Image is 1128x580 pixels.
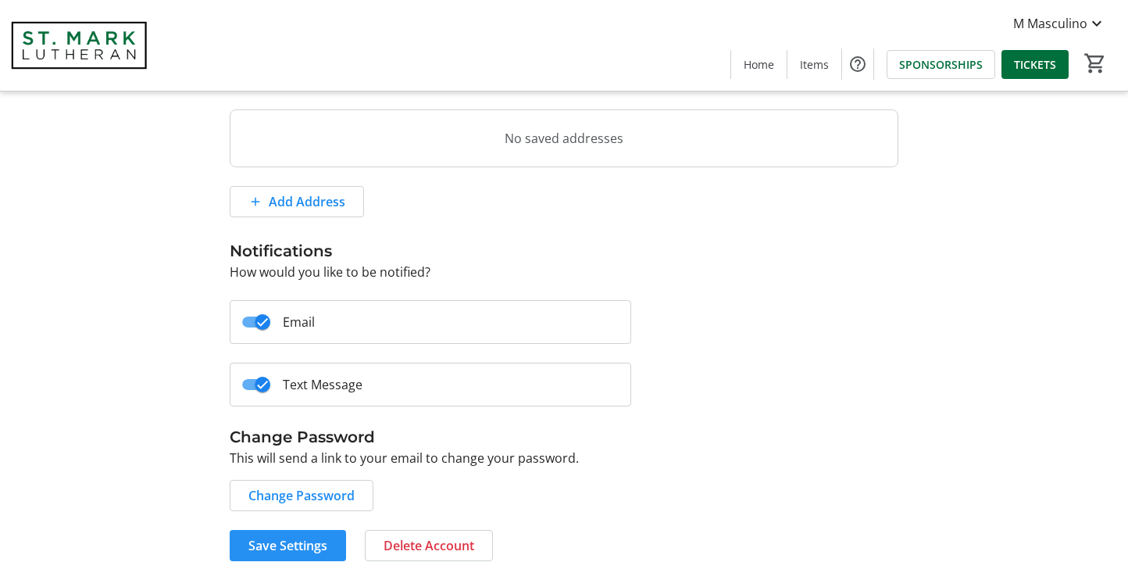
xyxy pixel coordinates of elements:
img: St. Mark Lutheran School's Logo [9,6,148,84]
h3: Notifications [230,239,898,263]
label: Email [270,313,315,331]
button: Help [842,48,873,80]
tr-blank-state: No saved addresses [230,109,898,167]
label: Text Message [270,375,362,394]
a: TICKETS [1001,50,1069,79]
a: Home [731,50,787,79]
span: M Masculino [1013,14,1087,33]
span: Add Address [269,192,345,211]
span: SPONSORSHIPS [899,56,983,73]
span: Delete Account [384,536,474,555]
a: SPONSORSHIPS [887,50,995,79]
p: This will send a link to your email to change your password. [230,449,898,467]
span: Save Settings [248,536,327,555]
p: How would you like to be notified? [230,263,898,281]
span: Change Password [248,486,355,505]
button: Add Address [230,186,364,217]
h3: Change Password [230,425,898,449]
a: Items [787,50,841,79]
button: Change Password [230,480,373,511]
span: Home [744,56,774,73]
button: Save Settings [230,530,346,561]
button: Delete Account [365,530,493,561]
button: M Masculino [1001,11,1119,36]
button: Cart [1081,49,1109,77]
span: TICKETS [1014,56,1056,73]
span: Items [800,56,829,73]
